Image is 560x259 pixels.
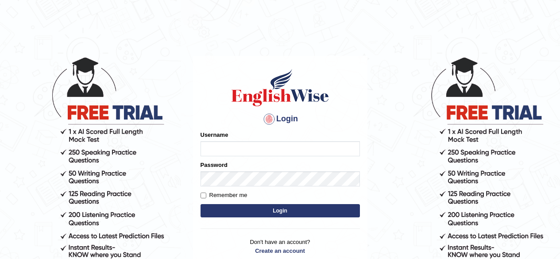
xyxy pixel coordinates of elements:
[201,204,360,217] button: Login
[201,193,206,198] input: Remember me
[201,247,360,255] a: Create an account
[201,112,360,126] h4: Login
[230,68,331,108] img: Logo of English Wise sign in for intelligent practice with AI
[201,161,228,169] label: Password
[201,191,247,200] label: Remember me
[201,131,228,139] label: Username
